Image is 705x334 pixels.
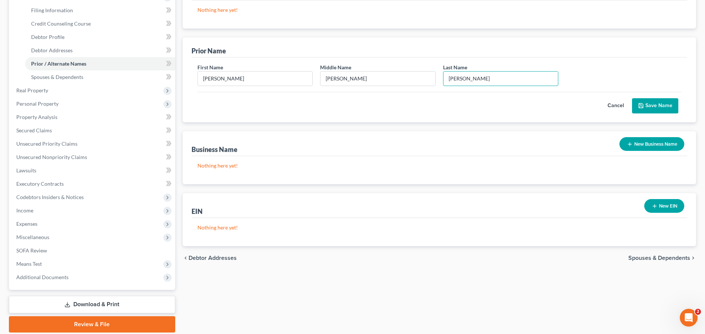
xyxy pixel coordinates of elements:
p: Nothing here yet! [197,6,681,14]
span: Prior / Alternate Names [31,60,86,67]
button: New EIN [644,199,684,213]
a: Property Analysis [10,110,175,124]
span: Last Name [443,64,467,70]
i: chevron_left [183,255,189,261]
span: Additional Documents [16,274,69,280]
span: Secured Claims [16,127,52,133]
label: First Name [197,63,223,71]
span: Miscellaneous [16,234,49,240]
a: Unsecured Nonpriority Claims [10,151,175,164]
i: chevron_right [690,255,696,261]
a: Review & File [9,316,175,333]
a: Executory Contracts [10,177,175,191]
span: Debtor Addresses [189,255,237,261]
a: Unsecured Priority Claims [10,137,175,151]
button: Save Name [632,98,678,114]
a: Spouses & Dependents [25,70,175,84]
p: Nothing here yet! [197,162,681,169]
button: chevron_left Debtor Addresses [183,255,237,261]
span: Expenses [16,221,37,227]
button: New Business Name [619,137,684,151]
span: Unsecured Nonpriority Claims [16,154,87,160]
span: SOFA Review [16,247,47,254]
iframe: Intercom live chat [680,309,698,327]
button: Spouses & Dependents chevron_right [628,255,696,261]
span: Codebtors Insiders & Notices [16,194,84,200]
span: Real Property [16,87,48,93]
label: Middle Name [320,63,351,71]
a: Debtor Profile [25,30,175,44]
span: Spouses & Dependents [31,74,83,80]
a: Download & Print [9,296,175,313]
div: Prior Name [192,46,226,55]
input: Enter first name... [198,72,313,86]
span: Means Test [16,261,42,267]
span: Property Analysis [16,114,57,120]
a: Prior / Alternate Names [25,57,175,70]
a: Filing Information [25,4,175,17]
div: EIN [192,207,203,216]
button: Cancel [599,99,632,113]
span: Personal Property [16,100,59,107]
span: Unsecured Priority Claims [16,140,77,147]
a: Secured Claims [10,124,175,137]
span: 2 [695,309,701,315]
a: SOFA Review [10,244,175,257]
span: Debtor Addresses [31,47,73,53]
div: Business Name [192,145,237,154]
span: Filing Information [31,7,73,13]
span: Credit Counseling Course [31,20,91,27]
p: Nothing here yet! [197,224,681,231]
span: Lawsuits [16,167,36,173]
span: Income [16,207,33,214]
a: Credit Counseling Course [25,17,175,30]
span: Spouses & Dependents [628,255,690,261]
a: Lawsuits [10,164,175,177]
a: Debtor Addresses [25,44,175,57]
span: Debtor Profile [31,34,64,40]
input: M.I [320,72,435,86]
input: Enter last name... [443,72,558,86]
span: Executory Contracts [16,181,64,187]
